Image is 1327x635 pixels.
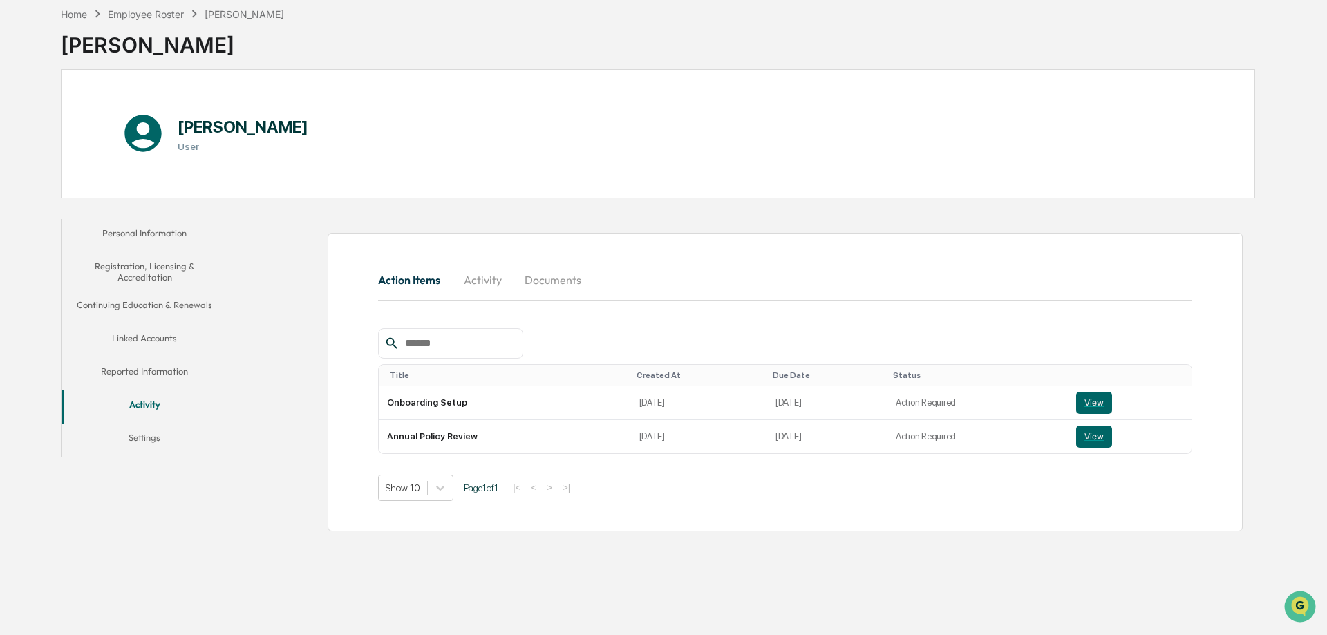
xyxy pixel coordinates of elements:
td: Onboarding Setup [379,386,630,420]
button: > [543,482,556,493]
span: Attestations [114,174,171,188]
button: < [527,482,540,493]
button: Action Items [378,263,451,296]
td: Annual Policy Review [379,420,630,453]
div: Toggle SortBy [893,370,1062,380]
td: Action Required [887,386,1068,420]
button: Documents [514,263,592,296]
button: Personal Information [62,219,228,252]
div: Toggle SortBy [390,370,625,380]
h3: User [178,141,308,152]
a: Powered byPylon [97,234,167,245]
div: secondary tabs example [62,219,228,457]
a: 🔎Data Lookup [8,195,93,220]
p: How can we help? [14,29,252,51]
span: Pylon [138,234,167,245]
td: [DATE] [631,386,767,420]
td: [DATE] [767,386,887,420]
button: Registration, Licensing & Accreditation [62,252,228,292]
iframe: Open customer support [1283,589,1320,627]
div: [PERSON_NAME] [61,21,285,57]
button: Activity [62,390,228,424]
div: Employee Roster [108,8,184,20]
div: Toggle SortBy [1079,370,1186,380]
button: View [1076,392,1112,414]
button: Linked Accounts [62,324,228,357]
button: View [1076,426,1112,448]
h1: [PERSON_NAME] [178,117,308,137]
div: [PERSON_NAME] [205,8,284,20]
button: Start new chat [235,110,252,126]
div: Toggle SortBy [773,370,882,380]
span: Preclearance [28,174,89,188]
div: Home [61,8,87,20]
div: 🗄️ [100,176,111,187]
a: View [1076,426,1183,448]
a: 🖐️Preclearance [8,169,95,193]
span: Data Lookup [28,200,87,214]
div: 🔎 [14,202,25,213]
div: secondary tabs example [378,263,1192,296]
button: Activity [451,263,514,296]
button: Continuing Education & Renewals [62,291,228,324]
img: 1746055101610-c473b297-6a78-478c-a979-82029cc54cd1 [14,106,39,131]
button: Reported Information [62,357,228,390]
div: We're available if you need us! [47,120,175,131]
button: >| [558,482,574,493]
button: |< [509,482,525,493]
button: Settings [62,424,228,457]
div: Toggle SortBy [637,370,762,380]
a: View [1076,392,1183,414]
div: 🖐️ [14,176,25,187]
a: 🗄️Attestations [95,169,177,193]
td: Action Required [887,420,1068,453]
td: [DATE] [767,420,887,453]
span: Page 1 of 1 [464,482,498,493]
td: [DATE] [631,420,767,453]
div: Start new chat [47,106,227,120]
